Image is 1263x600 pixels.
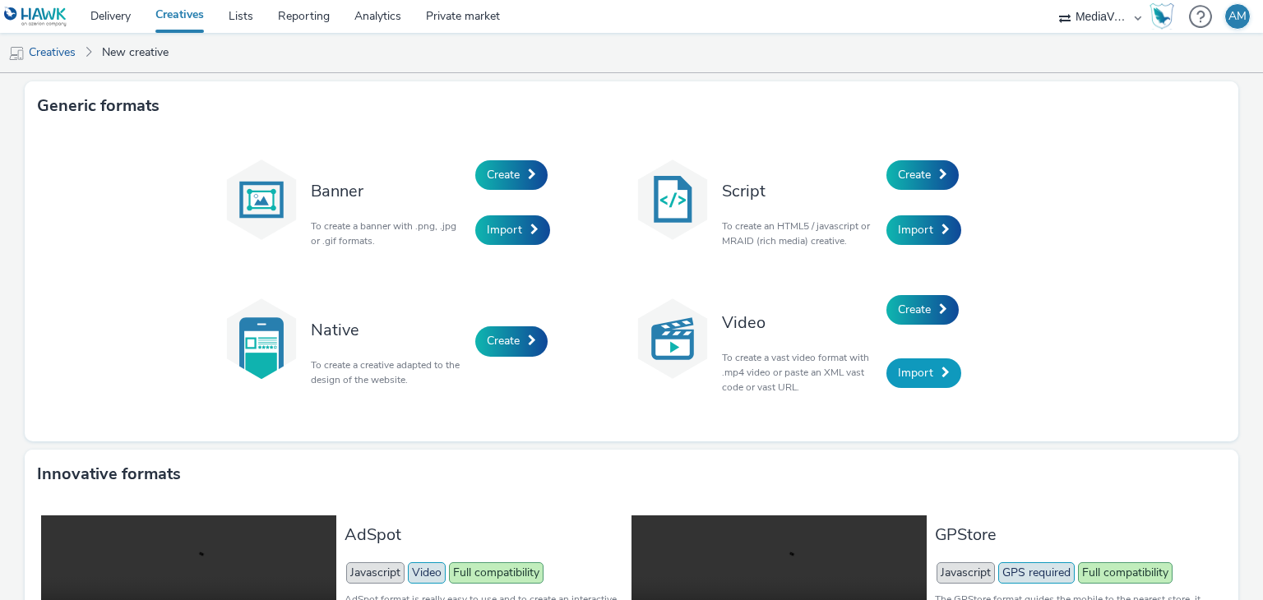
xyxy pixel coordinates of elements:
[487,222,522,238] span: Import
[311,219,467,248] p: To create a banner with .png, .jpg or .gif formats.
[886,358,961,388] a: Import
[722,219,878,248] p: To create an HTML5 / javascript or MRAID (rich media) creative.
[998,562,1075,584] span: GPS required
[722,180,878,202] h3: Script
[487,333,520,348] span: Create
[898,302,931,317] span: Create
[475,326,548,356] a: Create
[886,160,959,190] a: Create
[37,94,160,118] h3: Generic formats
[1078,562,1173,584] span: Full compatibility
[475,215,550,245] a: Import
[898,365,933,381] span: Import
[94,33,177,72] a: New creative
[722,312,878,334] h3: Video
[1150,3,1181,30] a: Hawk Academy
[4,7,67,27] img: undefined Logo
[311,319,467,341] h3: Native
[311,358,467,387] p: To create a creative adapted to the design of the website.
[8,45,25,62] img: mobile
[1150,3,1174,30] img: Hawk Academy
[220,159,303,241] img: banner.svg
[487,167,520,182] span: Create
[898,222,933,238] span: Import
[1228,4,1247,29] div: AM
[311,180,467,202] h3: Banner
[345,524,623,546] h3: AdSpot
[37,462,181,487] h3: Innovative formats
[346,562,405,584] span: Javascript
[898,167,931,182] span: Create
[886,215,961,245] a: Import
[722,350,878,395] p: To create a vast video format with .mp4 video or paste an XML vast code or vast URL.
[631,159,714,241] img: code.svg
[220,298,303,380] img: native.svg
[475,160,548,190] a: Create
[449,562,544,584] span: Full compatibility
[886,295,959,325] a: Create
[408,562,446,584] span: Video
[937,562,995,584] span: Javascript
[935,524,1214,546] h3: GPStore
[631,298,714,380] img: video.svg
